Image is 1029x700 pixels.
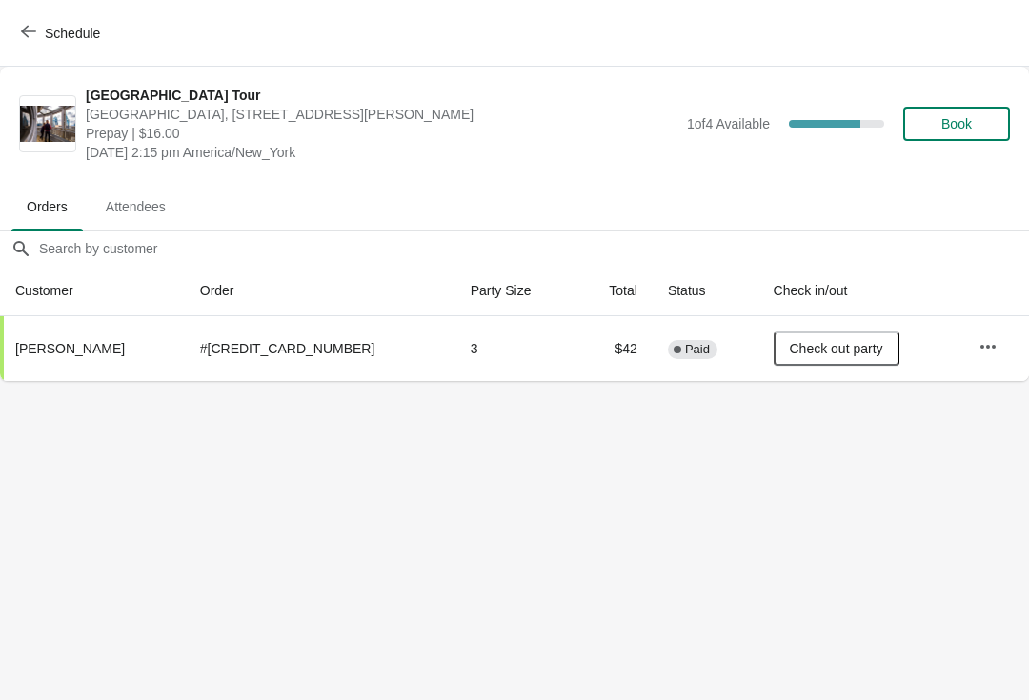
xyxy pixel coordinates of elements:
span: Book [941,116,972,131]
span: [PERSON_NAME] [15,341,125,356]
span: [GEOGRAPHIC_DATA], [STREET_ADDRESS][PERSON_NAME] [86,105,677,124]
span: [DATE] 2:15 pm America/New_York [86,143,677,162]
span: 1 of 4 Available [687,116,770,131]
button: Check out party [774,331,899,366]
th: Order [185,266,455,316]
th: Total [575,266,653,316]
button: Book [903,107,1010,141]
span: [GEOGRAPHIC_DATA] Tour [86,86,677,105]
img: City Hall Tower Tour [20,106,75,143]
th: Party Size [455,266,575,316]
span: Schedule [45,26,100,41]
button: Schedule [10,16,115,50]
span: Prepay | $16.00 [86,124,677,143]
th: Status [653,266,758,316]
span: Paid [685,342,710,357]
th: Check in/out [758,266,964,316]
span: Check out party [790,341,883,356]
span: Attendees [91,190,181,224]
span: Orders [11,190,83,224]
td: $42 [575,316,653,381]
input: Search by customer [38,231,1029,266]
td: # [CREDIT_CARD_NUMBER] [185,316,455,381]
td: 3 [455,316,575,381]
